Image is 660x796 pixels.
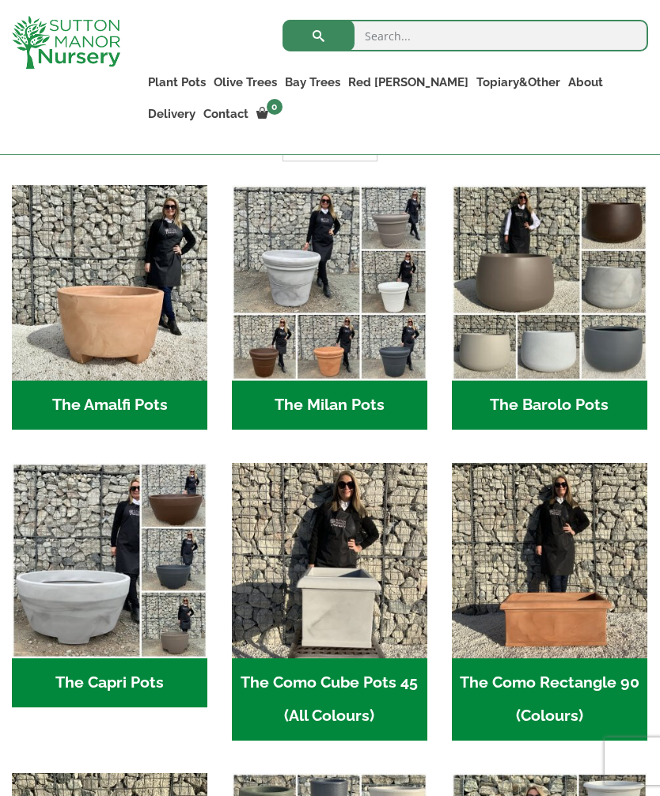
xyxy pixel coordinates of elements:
[564,71,607,93] a: About
[210,71,281,93] a: Olive Trees
[232,658,427,741] h2: The Como Cube Pots 45 (All Colours)
[232,381,427,430] h2: The Milan Pots
[12,658,207,707] h2: The Capri Pots
[281,71,344,93] a: Bay Trees
[232,185,427,430] a: Visit product category The Milan Pots
[12,185,207,430] a: Visit product category The Amalfi Pots
[452,463,647,741] a: Visit product category The Como Rectangle 90 (Colours)
[12,381,207,430] h2: The Amalfi Pots
[232,185,427,381] img: The Milan Pots
[344,71,472,93] a: Red [PERSON_NAME]
[144,103,199,125] a: Delivery
[472,71,564,93] a: Topiary&Other
[283,20,648,51] input: Search...
[267,99,283,115] span: 0
[452,463,647,658] img: The Como Rectangle 90 (Colours)
[232,463,427,658] img: The Como Cube Pots 45 (All Colours)
[452,185,647,430] a: Visit product category The Barolo Pots
[452,658,647,741] h2: The Como Rectangle 90 (Colours)
[12,185,207,381] img: The Amalfi Pots
[12,16,120,69] img: logo
[199,103,252,125] a: Contact
[452,381,647,430] h2: The Barolo Pots
[144,71,210,93] a: Plant Pots
[452,185,647,381] img: The Barolo Pots
[252,103,287,125] a: 0
[12,463,207,707] a: Visit product category The Capri Pots
[232,463,427,741] a: Visit product category The Como Cube Pots 45 (All Colours)
[12,463,207,658] img: The Capri Pots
